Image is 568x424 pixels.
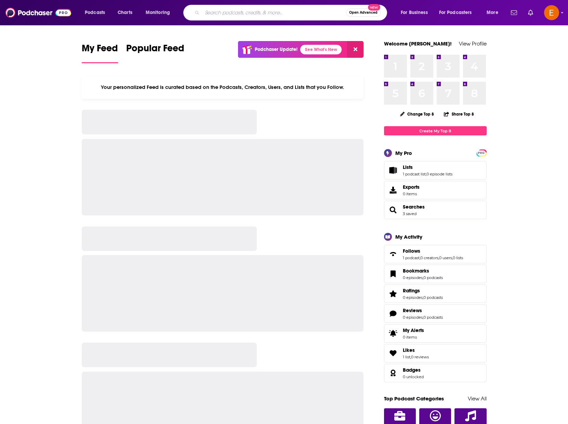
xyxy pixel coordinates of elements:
span: More [487,8,498,17]
span: My Alerts [403,327,424,333]
span: Exports [403,184,420,190]
span: My Alerts [386,329,400,338]
a: My Feed [82,42,118,63]
span: Likes [403,347,415,353]
a: Likes [386,348,400,358]
span: Charts [118,8,132,17]
button: open menu [80,7,114,18]
span: Logged in as emilymorris [544,5,559,20]
a: Popular Feed [126,42,184,63]
a: Exports [384,181,487,199]
button: Show profile menu [544,5,559,20]
span: Ratings [403,288,420,294]
a: 0 episodes [403,295,423,300]
span: Ratings [384,284,487,303]
span: Badges [384,364,487,382]
a: Show notifications dropdown [508,7,520,18]
span: , [410,355,411,359]
a: Top Podcast Categories [384,395,444,402]
a: My Alerts [384,324,487,343]
a: View All [468,395,487,402]
span: Follows [384,245,487,263]
a: Badges [403,367,424,373]
a: Bookmarks [403,268,443,274]
a: Likes [403,347,429,353]
a: Show notifications dropdown [525,7,536,18]
a: Searches [386,205,400,215]
div: Search podcasts, credits, & more... [190,5,394,21]
span: For Podcasters [439,8,472,17]
img: Podchaser - Follow, Share and Rate Podcasts [5,6,71,19]
a: 3 saved [403,211,417,216]
div: Your personalized Feed is curated based on the Podcasts, Creators, Users, and Lists that you Follow. [82,76,364,99]
span: Searches [384,201,487,219]
a: 0 reviews [411,355,429,359]
span: Badges [403,367,421,373]
a: Create My Top 8 [384,126,487,135]
span: Likes [384,344,487,362]
span: , [423,275,423,280]
a: Badges [386,368,400,378]
span: , [438,255,439,260]
a: PRO [477,150,486,155]
button: open menu [396,7,436,18]
a: 1 podcast list [403,172,426,176]
a: Lists [386,165,400,175]
span: Reviews [403,307,422,314]
a: 0 podcasts [423,275,443,280]
span: 0 items [403,335,424,340]
span: , [423,315,423,320]
a: Reviews [403,307,443,314]
a: Charts [113,7,136,18]
button: open menu [482,7,507,18]
button: open menu [141,7,179,18]
span: Follows [403,248,420,254]
a: Reviews [386,309,400,318]
img: User Profile [544,5,559,20]
span: 0 items [403,191,420,196]
span: Exports [386,185,400,195]
a: Ratings [403,288,443,294]
span: Popular Feed [126,42,184,58]
span: Podcasts [85,8,105,17]
span: New [368,4,380,11]
a: 0 lists [453,255,463,260]
span: For Business [401,8,428,17]
button: open menu [435,7,482,18]
a: 0 users [439,255,452,260]
span: Reviews [384,304,487,323]
a: Lists [403,164,452,170]
a: 0 episodes [403,275,423,280]
a: Ratings [386,289,400,299]
button: Change Top 8 [396,110,438,118]
span: Lists [403,164,413,170]
div: My Activity [395,234,422,240]
p: Podchaser Update! [255,47,298,52]
span: Monitoring [146,8,170,17]
span: Open Advanced [349,11,378,14]
a: 1 list [403,355,410,359]
a: Bookmarks [386,269,400,279]
a: 1 podcast [403,255,420,260]
a: 0 podcasts [423,315,443,320]
a: Follows [403,248,463,254]
span: , [426,172,426,176]
a: See What's New [300,45,342,54]
a: 0 episodes [403,315,423,320]
a: Searches [403,204,425,210]
a: Follows [386,249,400,259]
button: Open AdvancedNew [346,9,381,17]
button: Share Top 8 [444,107,474,121]
a: 0 unlocked [403,374,424,379]
span: , [420,255,420,260]
span: Bookmarks [403,268,429,274]
span: Lists [384,161,487,180]
a: Welcome [PERSON_NAME]! [384,40,452,47]
span: My Feed [82,42,118,58]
